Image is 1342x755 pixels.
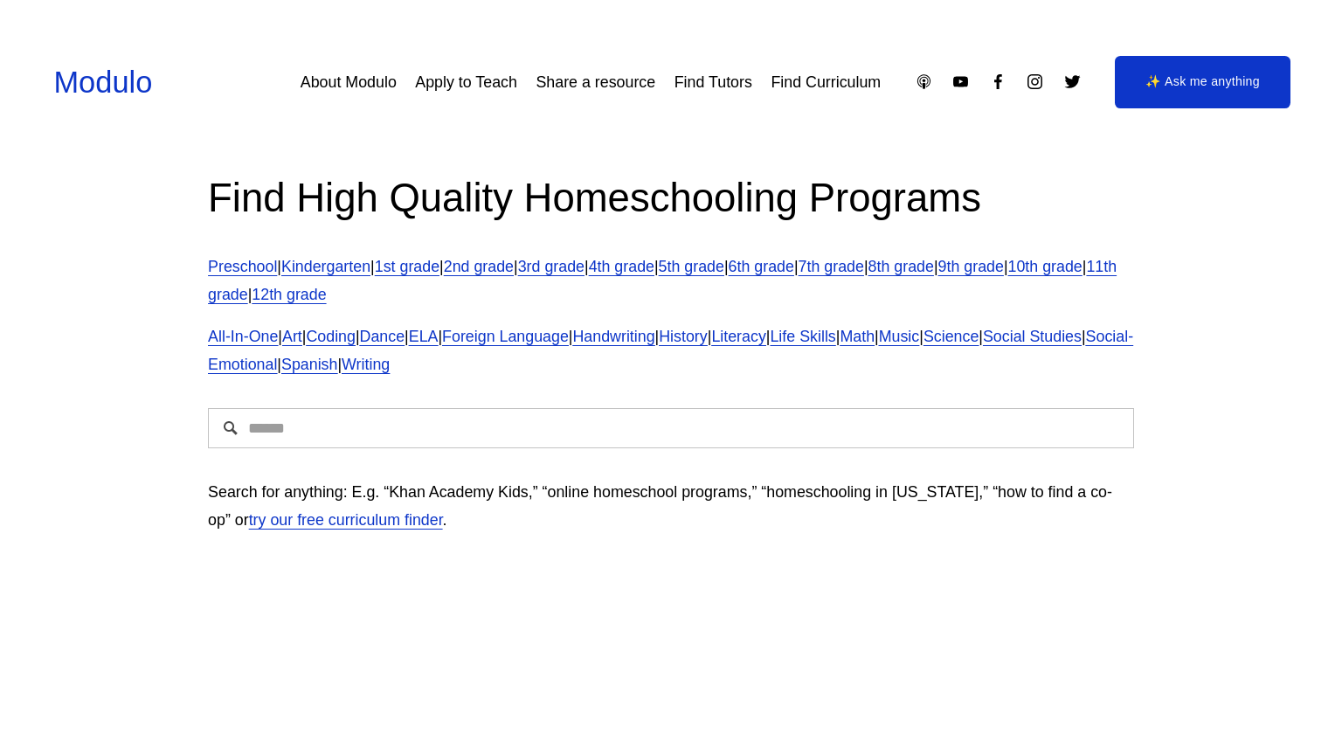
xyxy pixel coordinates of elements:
[301,66,397,98] a: About Modulo
[518,258,585,275] a: 3rd grade
[208,328,278,345] a: All-In-One
[249,511,443,529] a: try our free curriculum finder
[208,408,1134,448] input: Search
[659,258,724,275] a: 5th grade
[208,258,277,275] a: Preschool
[281,356,337,373] a: Spanish
[252,286,326,303] a: 12th grade
[659,328,707,345] a: History
[729,258,794,275] a: 6th grade
[282,328,302,345] a: Art
[208,258,1117,303] a: 11th grade
[536,66,655,98] a: Share a resource
[915,73,933,91] a: Apple Podcasts
[799,258,864,275] a: 7th grade
[1063,73,1082,91] a: Twitter
[375,258,439,275] a: 1st grade
[208,478,1134,534] p: Search for anything: E.g. “Khan Academy Kids,” “online homeschool programs,” “homeschooling in [U...
[674,66,752,98] a: Find Tutors
[281,258,370,275] a: Kindergarten
[208,172,1134,225] h2: Find High Quality Homeschooling Programs
[951,73,970,91] a: YouTube
[409,328,439,345] a: ELA
[306,328,356,345] a: Coding
[938,258,1004,275] a: 9th grade
[415,66,517,98] a: Apply to Teach
[444,258,514,275] a: 2nd grade
[360,328,405,345] a: Dance
[983,328,1082,345] a: Social Studies
[1115,56,1290,107] a: ✨ Ask me anything
[923,328,979,345] a: Science
[770,328,835,345] a: Life Skills
[711,328,765,345] a: Literacy
[989,73,1007,91] a: Facebook
[1008,258,1083,275] a: 10th grade
[208,253,1134,308] p: | | | | | | | | | | | | |
[442,328,569,345] a: Foreign Language
[771,66,881,98] a: Find Curriculum
[342,356,390,373] a: Writing
[879,328,920,345] a: Music
[1026,73,1044,91] a: Instagram
[868,258,934,275] a: 8th grade
[53,66,152,99] a: Modulo
[208,322,1134,378] p: | | | | | | | | | | | | | | | |
[840,328,875,345] a: Math
[589,258,654,275] a: 4th grade
[572,328,654,345] a: Handwriting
